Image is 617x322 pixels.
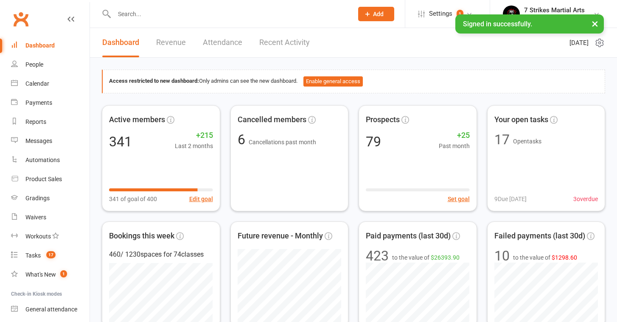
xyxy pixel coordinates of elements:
button: Edit goal [189,194,213,204]
a: Attendance [203,28,242,57]
div: Calendar [25,80,49,87]
a: Reports [11,112,90,132]
div: Payments [25,99,52,106]
button: Set goal [448,194,470,204]
div: Messages [25,137,52,144]
span: Signed in successfully. [463,20,532,28]
div: Product Sales [25,176,62,182]
span: Future revenue - Monthly [238,230,323,242]
span: Open tasks [513,138,541,145]
span: $1298.60 [552,254,577,261]
a: Clubworx [10,8,31,30]
a: Waivers [11,208,90,227]
button: Enable general access [303,76,363,87]
span: 9 Due [DATE] [494,194,527,204]
div: 79 [366,135,381,148]
div: Waivers [25,214,46,221]
div: Only admins can see the new dashboard. [109,76,598,87]
input: Search... [112,8,347,20]
div: Automations [25,157,60,163]
span: Cancelled members [238,114,306,126]
div: What's New [25,271,56,278]
a: Product Sales [11,170,90,189]
span: to the value of [392,253,460,262]
span: [DATE] [569,38,589,48]
span: 1 [457,10,463,18]
span: 6 [238,132,249,148]
span: +215 [175,129,213,142]
span: Settings [429,4,452,23]
span: 17 [46,251,56,258]
span: to the value of [513,253,577,262]
button: Add [358,7,394,21]
span: Cancellations past month [249,139,316,146]
a: People [11,55,90,74]
div: Tasks [25,252,41,259]
span: Add [373,11,384,17]
a: Calendar [11,74,90,93]
a: Messages [11,132,90,151]
a: Dashboard [102,28,139,57]
a: Dashboard [11,36,90,55]
span: 1 [60,270,67,277]
div: 10 [494,249,510,263]
a: Automations [11,151,90,170]
a: Revenue [156,28,186,57]
a: What's New1 [11,265,90,284]
div: People [25,61,43,68]
div: 341 [109,135,132,148]
a: Tasks 17 [11,246,90,265]
span: Failed payments (last 30d) [494,230,585,242]
div: 7 Strikes Martial Arts [524,14,585,22]
span: +25 [439,129,470,142]
img: thumb_image1688936223.png [503,6,520,22]
div: Reports [25,118,46,125]
div: 17 [494,133,510,146]
span: Past month [439,141,470,151]
span: Bookings this week [109,230,174,242]
span: $26393.90 [431,254,460,261]
div: Gradings [25,195,50,202]
a: General attendance kiosk mode [11,300,90,319]
span: Prospects [366,114,400,126]
div: General attendance [25,306,77,313]
a: Recent Activity [259,28,310,57]
div: 7 Strikes Martial Arts [524,6,585,14]
a: Workouts [11,227,90,246]
span: 341 of goal of 400 [109,194,157,204]
span: Your open tasks [494,114,548,126]
div: Dashboard [25,42,55,49]
span: 3 overdue [573,194,598,204]
a: Gradings [11,189,90,208]
button: × [587,14,603,33]
div: 423 [366,249,389,263]
div: 460 / 1230 spaces for 74 classes [109,249,213,260]
span: Paid payments (last 30d) [366,230,451,242]
span: Active members [109,114,165,126]
strong: Access restricted to new dashboard: [109,78,199,84]
a: Payments [11,93,90,112]
div: Workouts [25,233,51,240]
span: Last 2 months [175,141,213,151]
